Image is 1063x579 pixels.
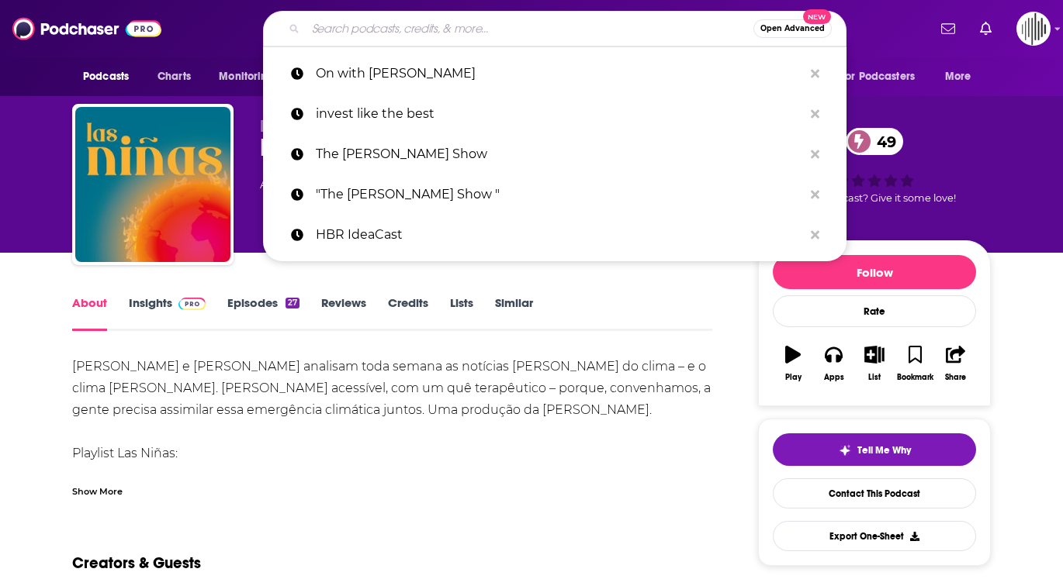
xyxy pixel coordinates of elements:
a: 49 [846,128,904,155]
div: Search podcasts, credits, & more... [263,11,847,47]
a: InsightsPodchaser Pro [129,295,206,331]
button: Bookmark [895,336,935,391]
img: tell me why sparkle [839,444,851,457]
span: Logged in as gpg2 [1016,12,1051,46]
a: Contact This Podcast [773,478,976,508]
a: On with [PERSON_NAME] [263,53,847,94]
div: Apps [824,373,844,382]
div: Rate [773,295,976,327]
span: 49 [861,128,904,155]
p: On with Kara Swisher [316,53,803,94]
a: About [72,295,107,331]
a: Charts [147,62,200,91]
a: Lists [450,295,473,331]
div: Play [785,373,802,382]
p: The Ezra Klein Show [316,134,803,174]
div: [PERSON_NAME] e [PERSON_NAME] analisam toda semana as notícias [PERSON_NAME] do clima – e o clima... [72,356,712,486]
div: Share [945,373,966,382]
span: More [945,66,971,88]
button: open menu [830,62,937,91]
button: Apps [813,336,854,391]
button: List [854,336,895,391]
a: "The [PERSON_NAME] Show " [263,174,847,215]
div: Bookmark [897,373,933,382]
button: Share [936,336,976,391]
button: open menu [208,62,294,91]
div: 49Good podcast? Give it some love! [758,118,991,214]
p: HBR IdeaCast [316,215,803,255]
a: invest like the best [263,94,847,134]
span: Charts [158,66,191,88]
img: Las Niñas [75,107,230,262]
span: Open Advanced [760,25,825,33]
span: Monitoring [219,66,274,88]
img: Podchaser - Follow, Share and Rate Podcasts [12,14,161,43]
a: Show notifications dropdown [935,16,961,42]
p: invest like the best [316,94,803,134]
button: open menu [934,62,991,91]
a: Episodes27 [227,295,300,331]
button: Export One-Sheet [773,521,976,551]
a: HBR IdeaCast [263,215,847,255]
span: New [803,9,831,24]
span: For Podcasters [840,66,915,88]
span: Good podcast? Give it some love! [793,192,956,204]
button: Show profile menu [1016,12,1051,46]
button: Open AdvancedNew [753,19,832,38]
a: Credits [388,295,428,331]
button: Play [773,336,813,391]
span: [PERSON_NAME] e [PERSON_NAME] [260,118,497,133]
img: Podchaser Pro [178,298,206,310]
div: List [868,373,881,382]
button: open menu [72,62,149,91]
img: User Profile [1016,12,1051,46]
div: 27 [286,298,300,308]
button: Follow [773,255,976,289]
button: tell me why sparkleTell Me Why [773,433,976,466]
a: Reviews [321,295,366,331]
a: The [PERSON_NAME] Show [263,134,847,174]
div: A weekly podcast [260,175,400,194]
h2: Creators & Guests [72,553,201,573]
span: Tell Me Why [857,444,911,457]
a: Show notifications dropdown [974,16,998,42]
p: "The Ezra Klein Show " [316,174,803,215]
a: Similar [495,295,533,331]
span: Podcasts [83,66,129,88]
input: Search podcasts, credits, & more... [306,16,753,41]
